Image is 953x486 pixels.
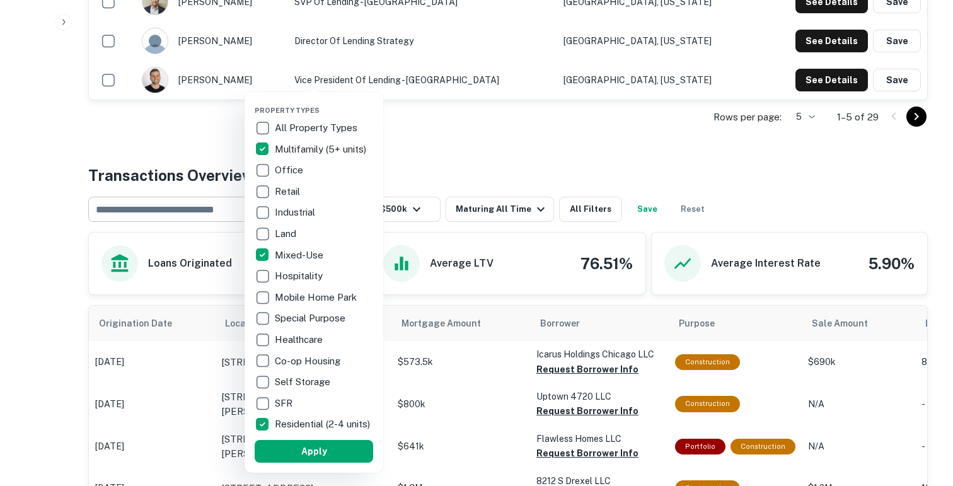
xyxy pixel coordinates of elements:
p: SFR [275,396,295,411]
p: Retail [275,184,303,199]
p: All Property Types [275,120,360,136]
span: Property Types [255,107,320,114]
p: Healthcare [275,332,325,347]
button: Apply [255,440,373,463]
p: Mixed-Use [275,248,326,263]
p: Industrial [275,205,318,220]
p: Residential (2-4 units) [275,417,373,432]
p: Office [275,163,306,178]
p: Mobile Home Park [275,290,359,305]
p: Hospitality [275,269,325,284]
p: Self Storage [275,374,333,390]
p: Special Purpose [275,311,348,326]
p: Co-op Housing [275,354,343,369]
iframe: Chat Widget [890,385,953,446]
p: Multifamily (5+ units) [275,142,369,157]
p: Land [275,226,299,241]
